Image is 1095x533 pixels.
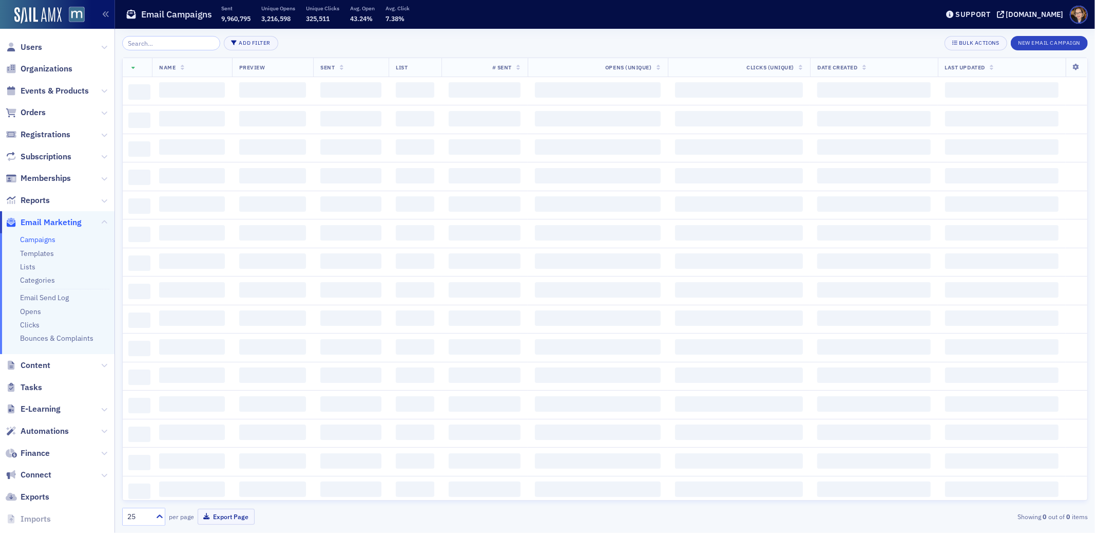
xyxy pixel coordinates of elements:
[1006,10,1064,19] div: [DOMAIN_NAME]
[320,453,381,469] span: ‌
[945,482,1059,497] span: ‌
[320,482,381,497] span: ‌
[221,14,251,23] span: 9,960,795
[535,111,661,126] span: ‌
[239,225,306,241] span: ‌
[20,293,69,302] a: Email Send Log
[6,469,51,481] a: Connect
[535,196,661,212] span: ‌
[320,225,381,241] span: ‌
[20,334,93,343] a: Bounces & Complaints
[239,482,306,497] span: ‌
[817,111,930,126] span: ‌
[239,425,306,440] span: ‌
[320,367,381,383] span: ‌
[675,482,803,497] span: ‌
[350,5,375,12] p: Avg. Open
[535,139,661,155] span: ‌
[128,113,150,128] span: ‌
[396,64,408,71] span: List
[128,84,150,100] span: ‌
[535,168,661,183] span: ‌
[817,453,930,469] span: ‌
[535,82,661,98] span: ‌
[945,168,1059,183] span: ‌
[198,509,255,525] button: Export Page
[128,455,150,470] span: ‌
[261,14,291,23] span: 3,216,598
[239,168,306,183] span: ‌
[945,139,1059,155] span: ‌
[320,111,381,126] span: ‌
[945,282,1059,298] span: ‌
[6,107,46,118] a: Orders
[6,448,50,459] a: Finance
[141,8,212,21] h1: Email Campaigns
[159,139,224,155] span: ‌
[159,253,224,269] span: ‌
[675,367,803,383] span: ‌
[386,14,405,23] span: 7.38%
[396,253,434,269] span: ‌
[128,370,150,385] span: ‌
[159,196,224,212] span: ‌
[20,249,54,258] a: Templates
[6,129,70,140] a: Registrations
[396,111,434,126] span: ‌
[675,139,803,155] span: ‌
[817,425,930,440] span: ‌
[239,196,306,212] span: ‌
[128,170,150,185] span: ‌
[817,396,930,412] span: ‌
[817,253,930,269] span: ‌
[169,512,194,521] label: per page
[320,168,381,183] span: ‌
[1070,6,1088,24] span: Profile
[21,403,61,415] span: E-Learning
[396,367,434,383] span: ‌
[128,341,150,356] span: ‌
[350,14,373,23] span: 43.24%
[675,339,803,355] span: ‌
[21,129,70,140] span: Registrations
[396,453,434,469] span: ‌
[239,396,306,412] span: ‌
[306,5,339,12] p: Unique Clicks
[675,168,803,183] span: ‌
[239,111,306,126] span: ‌
[817,168,930,183] span: ‌
[605,64,651,71] span: Opens (Unique)
[6,173,71,184] a: Memberships
[817,139,930,155] span: ‌
[945,196,1059,212] span: ‌
[6,195,50,206] a: Reports
[320,253,381,269] span: ‌
[159,367,224,383] span: ‌
[945,453,1059,469] span: ‌
[21,85,89,97] span: Events & Products
[535,310,661,326] span: ‌
[6,42,42,53] a: Users
[675,253,803,269] span: ‌
[320,339,381,355] span: ‌
[945,310,1059,326] span: ‌
[21,217,82,228] span: Email Marketing
[945,64,985,71] span: Last Updated
[675,111,803,126] span: ‌
[21,151,71,162] span: Subscriptions
[535,396,661,412] span: ‌
[159,111,224,126] span: ‌
[239,453,306,469] span: ‌
[396,282,434,298] span: ‌
[159,425,224,440] span: ‌
[159,453,224,469] span: ‌
[535,453,661,469] span: ‌
[239,139,306,155] span: ‌
[449,82,521,98] span: ‌
[21,426,69,437] span: Automations
[20,275,55,285] a: Categories
[449,396,521,412] span: ‌
[6,360,50,371] a: Content
[6,426,69,437] a: Automations
[449,482,521,497] span: ‌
